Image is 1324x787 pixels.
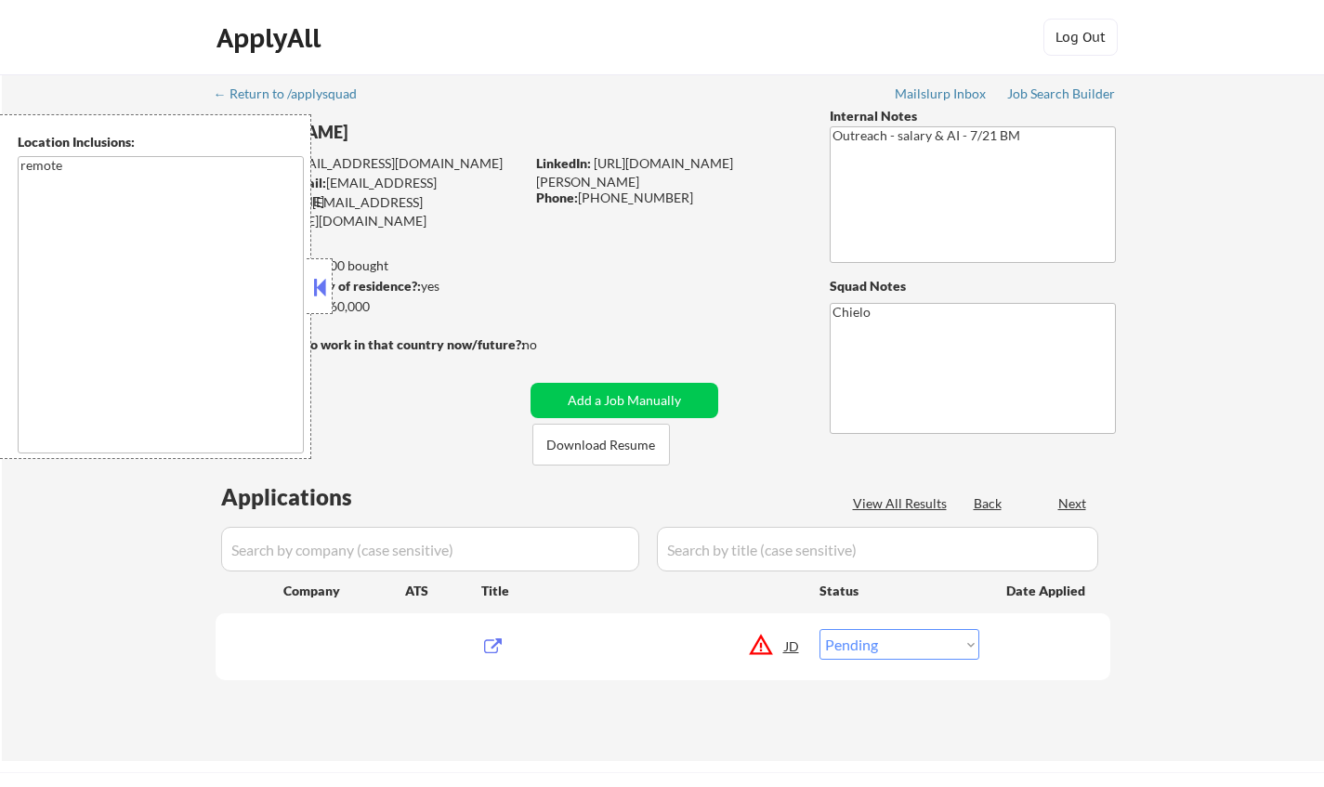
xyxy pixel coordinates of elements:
div: Squad Notes [830,277,1116,295]
div: Title [481,582,802,600]
input: Search by company (case sensitive) [221,527,639,571]
div: View All Results [853,494,952,513]
button: Download Resume [532,424,670,466]
div: [EMAIL_ADDRESS][DOMAIN_NAME] [216,174,524,210]
div: JD [783,629,802,662]
strong: LinkedIn: [536,155,591,171]
div: ← Return to /applysquad [214,87,374,100]
div: ApplyAll [216,22,326,54]
div: Job Search Builder [1007,87,1116,100]
div: yes [215,277,518,295]
div: Next [1058,494,1088,513]
div: Status [819,573,979,607]
div: [PHONE_NUMBER] [536,189,799,207]
a: Mailslurp Inbox [895,86,988,105]
a: Job Search Builder [1007,86,1116,105]
a: ← Return to /applysquad [214,86,374,105]
div: Mailslurp Inbox [895,87,988,100]
input: Search by title (case sensitive) [657,527,1098,571]
div: 109 sent / 200 bought [215,256,524,275]
button: Log Out [1043,19,1118,56]
div: [PERSON_NAME] [216,121,597,144]
div: Applications [221,486,405,508]
div: Back [974,494,1003,513]
button: Add a Job Manually [531,383,718,418]
button: warning_amber [748,632,774,658]
div: no [522,335,575,354]
a: [URL][DOMAIN_NAME][PERSON_NAME] [536,155,733,190]
div: [EMAIL_ADDRESS][DOMAIN_NAME] [216,154,524,173]
strong: Phone: [536,190,578,205]
div: Company [283,582,405,600]
strong: Will need Visa to work in that country now/future?: [216,336,525,352]
div: $160,000 [215,297,524,316]
div: ATS [405,582,481,600]
div: Internal Notes [830,107,1116,125]
div: [EMAIL_ADDRESS][PERSON_NAME][DOMAIN_NAME] [216,193,524,230]
div: Date Applied [1006,582,1088,600]
div: Location Inclusions: [18,133,304,151]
